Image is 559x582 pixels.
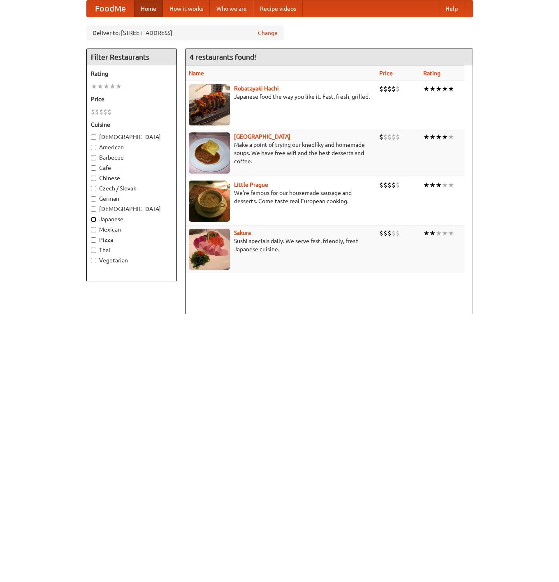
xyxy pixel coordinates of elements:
[442,84,448,93] li: ★
[448,84,454,93] li: ★
[99,107,103,116] li: $
[429,181,436,190] li: ★
[189,84,230,125] img: robatayaki.jpg
[91,165,96,171] input: Cafe
[396,229,400,238] li: $
[439,0,464,17] a: Help
[91,248,96,253] input: Thai
[107,107,111,116] li: $
[91,176,96,181] input: Chinese
[91,256,172,264] label: Vegetarian
[387,132,392,141] li: $
[91,174,172,182] label: Chinese
[91,107,95,116] li: $
[109,82,116,91] li: ★
[91,153,172,162] label: Barbecue
[91,217,96,222] input: Japanese
[91,164,172,172] label: Cafe
[423,70,441,77] a: Rating
[387,84,392,93] li: $
[91,195,172,203] label: German
[87,49,176,65] h4: Filter Restaurants
[91,133,172,141] label: [DEMOGRAPHIC_DATA]
[91,134,96,140] input: [DEMOGRAPHIC_DATA]
[190,53,256,61] ng-pluralize: 4 restaurants found!
[91,184,172,192] label: Czech / Slovak
[258,29,278,37] a: Change
[103,107,107,116] li: $
[442,181,448,190] li: ★
[436,229,442,238] li: ★
[91,236,172,244] label: Pizza
[379,181,383,190] li: $
[234,85,279,92] a: Robatayaki Hachi
[103,82,109,91] li: ★
[383,132,387,141] li: $
[91,82,97,91] li: ★
[392,229,396,238] li: $
[396,84,400,93] li: $
[423,84,429,93] li: ★
[423,229,429,238] li: ★
[392,84,396,93] li: $
[91,237,96,243] input: Pizza
[91,155,96,160] input: Barbecue
[189,181,230,222] img: littleprague.jpg
[448,181,454,190] li: ★
[189,141,373,165] p: Make a point of trying our knedlíky and homemade soups. We have free wifi and the best desserts a...
[442,229,448,238] li: ★
[253,0,303,17] a: Recipe videos
[189,70,204,77] a: Name
[392,132,396,141] li: $
[91,121,172,129] h5: Cuisine
[91,205,172,213] label: [DEMOGRAPHIC_DATA]
[448,132,454,141] li: ★
[163,0,210,17] a: How it works
[91,258,96,263] input: Vegetarian
[383,229,387,238] li: $
[234,181,268,188] a: Little Prague
[189,189,373,205] p: We're famous for our housemade sausage and desserts. Come taste real European cooking.
[448,229,454,238] li: ★
[387,229,392,238] li: $
[189,93,373,101] p: Japanese food the way you like it. Fast, fresh, grilled.
[91,227,96,232] input: Mexican
[436,181,442,190] li: ★
[423,181,429,190] li: ★
[436,132,442,141] li: ★
[429,229,436,238] li: ★
[234,230,251,236] a: Sakura
[383,84,387,93] li: $
[189,237,373,253] p: Sushi specials daily. We serve fast, friendly, fresh Japanese cuisine.
[91,215,172,223] label: Japanese
[396,181,400,190] li: $
[210,0,253,17] a: Who we are
[379,70,393,77] a: Price
[189,229,230,270] img: sakura.jpg
[436,84,442,93] li: ★
[95,107,99,116] li: $
[91,143,172,151] label: American
[442,132,448,141] li: ★
[379,229,383,238] li: $
[392,181,396,190] li: $
[91,186,96,191] input: Czech / Slovak
[429,84,436,93] li: ★
[91,196,96,202] input: German
[91,206,96,212] input: [DEMOGRAPHIC_DATA]
[91,70,172,78] h5: Rating
[423,132,429,141] li: ★
[379,132,383,141] li: $
[116,82,122,91] li: ★
[91,225,172,234] label: Mexican
[189,132,230,174] img: czechpoint.jpg
[383,181,387,190] li: $
[91,145,96,150] input: American
[396,132,400,141] li: $
[87,0,134,17] a: FoodMe
[234,133,290,140] a: [GEOGRAPHIC_DATA]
